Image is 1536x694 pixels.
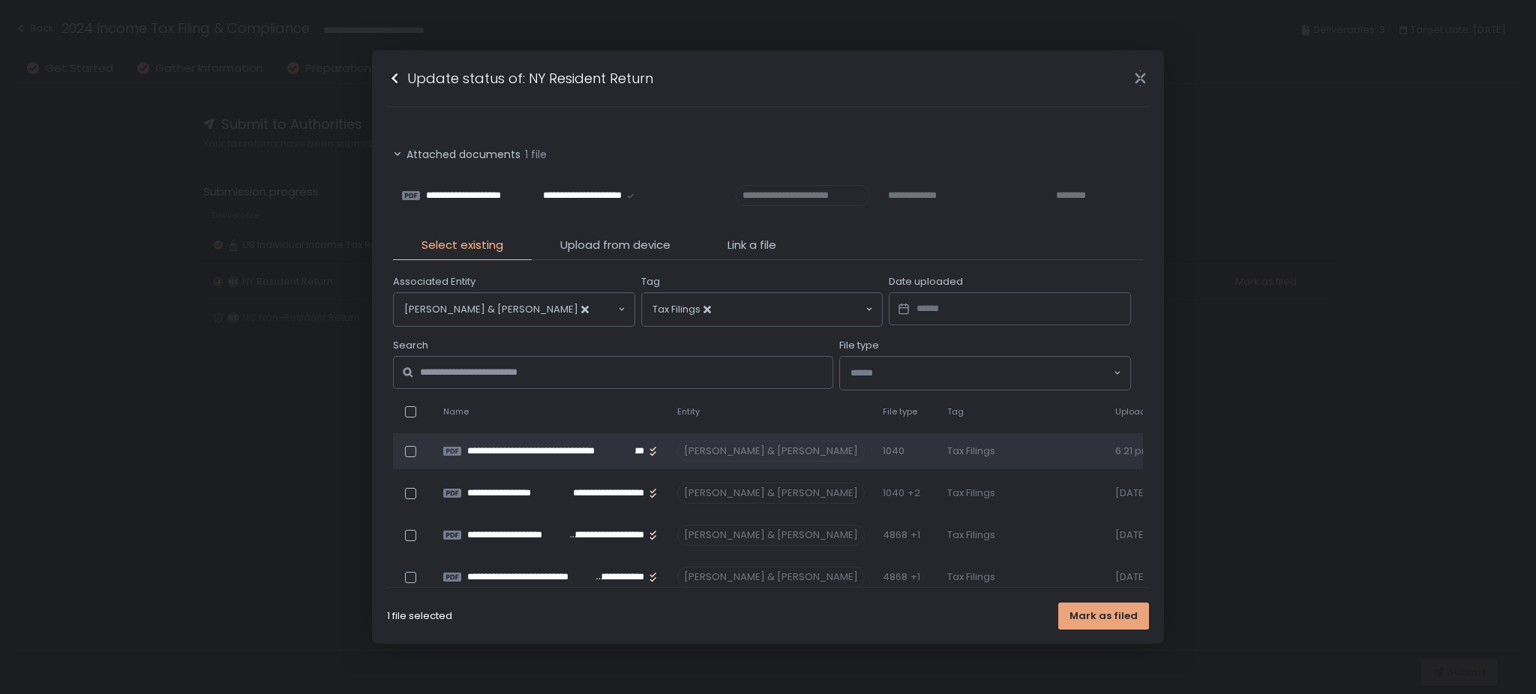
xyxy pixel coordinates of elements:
span: Upload from device [560,237,670,254]
div: 4868 [883,528,907,542]
span: 6:21 pm [1115,444,1151,458]
span: File type [883,406,917,417]
span: Search [393,339,428,352]
span: Tag [641,275,660,289]
div: Search for option [642,293,883,326]
span: Attached documents [406,147,520,162]
span: [DATE] [1115,486,1148,500]
input: Search for option [850,366,1112,381]
div: [PERSON_NAME] & [PERSON_NAME] [677,483,865,504]
button: Deselect Steve Oh & Kimberly Chu [581,306,589,313]
span: Tax Filings [652,302,726,317]
span: 1 file [525,147,547,162]
div: 4868 [883,570,907,584]
span: Tag [947,406,964,417]
span: [DATE] [1115,528,1148,542]
div: 1 file selected [387,609,452,623]
div: Search for option [840,357,1130,390]
h1: Update status of: NY Resident Return [407,68,653,88]
div: +2 [907,486,920,500]
div: +1 [910,528,920,542]
span: Associated Entity [393,275,475,289]
div: 1040 [883,444,904,458]
span: [PERSON_NAME] & [PERSON_NAME] [404,302,604,317]
div: Close [1116,70,1164,87]
div: [PERSON_NAME] & [PERSON_NAME] [677,441,865,462]
button: Deselect Tax Filings [703,306,711,313]
span: Uploaded [1115,406,1157,417]
span: Link a file [727,237,776,254]
span: Select existing [421,237,503,254]
input: Search for option [604,302,616,317]
input: Search for option [726,302,865,317]
span: Name [443,406,469,417]
span: Mark as filed [1069,609,1138,623]
div: [PERSON_NAME] & [PERSON_NAME] [677,567,865,588]
span: File type [839,339,879,352]
div: 1040 [883,486,904,500]
input: Datepicker input [889,292,1131,325]
span: Entity [677,406,700,417]
span: [DATE] [1115,570,1148,584]
div: Search for option [394,293,634,326]
div: [PERSON_NAME] & [PERSON_NAME] [677,525,865,546]
div: +1 [910,570,920,584]
button: Mark as filed [1058,603,1149,630]
span: Date uploaded [889,275,963,289]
